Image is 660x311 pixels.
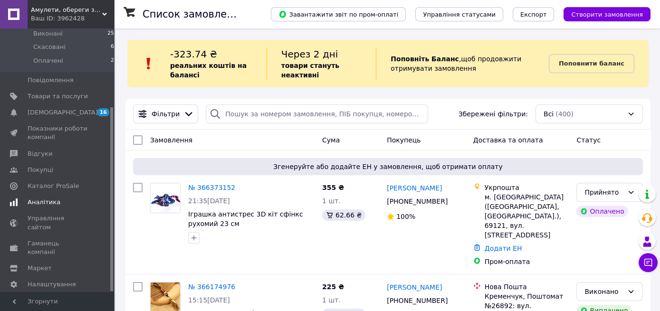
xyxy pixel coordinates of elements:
span: Показники роботи компанії [28,124,88,141]
span: Скасовані [33,43,66,51]
span: 225 ₴ [322,283,344,291]
b: реальних коштів на балансі [170,62,247,79]
a: [PERSON_NAME] [387,183,442,193]
span: 100% [396,213,415,220]
b: Поповніть Баланс [391,55,459,63]
span: Згенеруйте або додайте ЕН у замовлення, щоб отримати оплату [137,162,639,171]
span: Товари та послуги [28,92,88,101]
div: м. [GEOGRAPHIC_DATA] ([GEOGRAPHIC_DATA], [GEOGRAPHIC_DATA].), 69121, вул. [STREET_ADDRESS] [485,192,569,240]
b: товари стануть неактивні [281,62,339,79]
a: [PERSON_NAME] [387,283,442,292]
a: Додати ЕН [485,245,522,252]
span: Маркет [28,264,52,273]
span: 255 [107,29,117,38]
span: Налаштування [28,280,76,289]
span: Збережені фільтри: [459,109,528,119]
span: Через 2 дні [281,48,338,60]
span: Оплачені [33,57,63,65]
button: Експорт [513,7,555,21]
span: Відгуки [28,150,52,158]
h1: Список замовлень [143,9,239,20]
span: Покупець [387,136,421,144]
span: Всі [544,109,554,119]
input: Пошук за номером замовлення, ПІБ покупця, номером телефону, Email, номером накладної [206,104,428,123]
span: Амулети, обереги з каміння [31,6,102,14]
span: Управління сайтом [28,214,88,231]
div: , щоб продовжити отримувати замовлення [376,47,549,80]
a: Створити замовлення [554,10,650,18]
span: Фільтри [152,109,180,119]
div: Оплачено [576,206,628,217]
img: Фото товару [151,183,180,213]
span: Гаманець компанії [28,239,88,256]
div: [PHONE_NUMBER] [385,294,450,307]
span: Cума [322,136,340,144]
div: Ваш ID: 3962428 [31,14,114,23]
span: Повідомлення [28,76,74,85]
span: -323.74 ₴ [170,48,217,60]
div: Нова Пошта [485,282,569,292]
div: Пром-оплата [485,257,569,266]
span: Створити замовлення [571,11,643,18]
span: 1 шт. [322,296,341,304]
a: Фото товару [150,183,181,213]
button: Завантажити звіт по пром-оплаті [271,7,406,21]
span: Виконані [33,29,63,38]
span: Статус [576,136,601,144]
span: Каталог ProSale [28,182,79,190]
a: № 366373152 [188,184,235,191]
span: Покупці [28,166,53,174]
span: [DEMOGRAPHIC_DATA] [28,108,98,117]
span: 15:15[DATE] [188,296,230,304]
span: 21:35[DATE] [188,197,230,205]
img: :exclamation: [142,57,156,71]
button: Чат з покупцем [639,253,658,272]
a: Поповнити баланс [549,54,634,73]
a: № 366174976 [188,283,235,291]
span: Замовлення [150,136,192,144]
span: 1 шт. [322,197,341,205]
span: Завантажити звіт по пром-оплаті [278,10,398,19]
span: Аналітика [28,198,60,207]
button: Створити замовлення [564,7,650,21]
span: 355 ₴ [322,184,344,191]
a: Іграшка антистрес 3D кіт сфінкс рухомий 23 см [188,210,303,227]
span: Експорт [520,11,547,18]
span: (400) [555,110,574,118]
div: Прийнято [584,187,623,198]
div: [PHONE_NUMBER] [385,195,450,208]
span: Доставка та оплата [473,136,543,144]
div: Укрпошта [485,183,569,192]
span: Управління статусами [423,11,496,18]
div: Виконано [584,286,623,297]
div: 62.66 ₴ [322,209,365,221]
button: Управління статусами [415,7,503,21]
b: Поповнити баланс [559,60,624,67]
span: 16 [97,108,109,116]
